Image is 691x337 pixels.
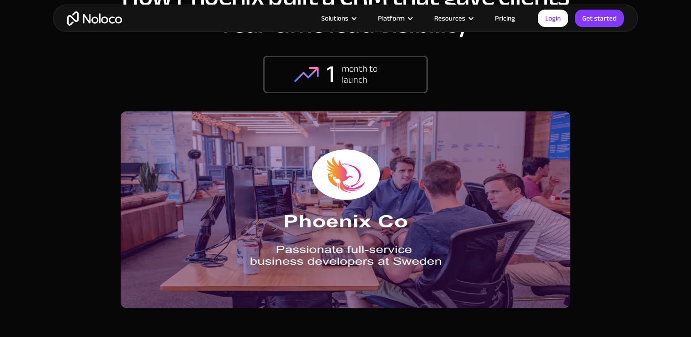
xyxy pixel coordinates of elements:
div: 1 [326,61,335,88]
div: Platform [378,12,404,24]
div: Platform [367,12,423,24]
div: Solutions [310,12,367,24]
div: Solutions [321,12,348,24]
div: Resources [434,12,465,24]
a: Login [538,10,568,27]
a: Get started [575,10,624,27]
div: month to launch [342,63,397,85]
a: Pricing [484,12,526,24]
a: home [67,11,122,26]
div: Resources [423,12,484,24]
